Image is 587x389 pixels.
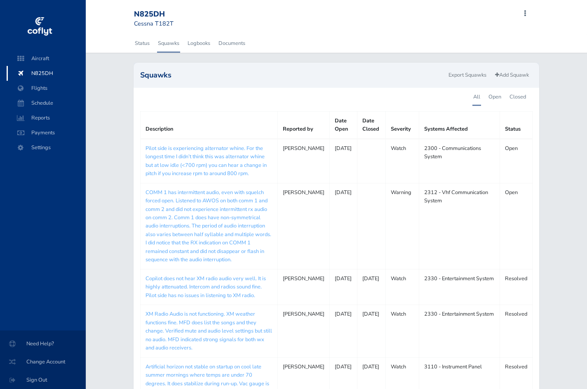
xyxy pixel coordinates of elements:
td: Open [500,139,532,183]
a: Status [134,34,150,52]
td: [PERSON_NAME] [277,305,329,357]
span: Settings [15,140,77,155]
span: Reports [15,110,77,125]
td: Open [500,183,532,269]
td: [DATE] [329,305,357,357]
td: Watch [385,305,419,357]
th: Date Closed [357,111,385,138]
small: Cessna T182T [134,19,174,28]
td: 2330 - Entertainment System [419,269,500,305]
th: Date Open [329,111,357,138]
h2: Squawks [140,71,444,79]
th: Reported by [277,111,329,138]
span: Payments [15,125,77,140]
a: Add Squawk [491,69,533,81]
a: Open [488,88,502,106]
a: Logbooks [187,34,211,52]
div: N825DH [134,10,193,19]
a: Export Squawks [445,69,490,81]
td: [DATE] [329,139,357,183]
span: Sign Out [10,373,76,387]
a: Pilot side is experiencing alternator whine. For the longest time I didn’t think this was alterna... [146,145,267,177]
td: [DATE] [357,269,385,305]
td: 2312 - Vhf Communication System [419,183,500,269]
th: Severity [385,111,419,138]
td: Watch [385,139,419,183]
td: 2300 - Communications System [419,139,500,183]
td: [DATE] [357,305,385,357]
span: Need Help? [10,336,76,351]
a: Squawks [157,34,180,52]
a: All [472,88,481,106]
td: Resolved [500,305,532,357]
span: Flights [15,81,77,96]
td: Resolved [500,269,532,305]
th: Systems Affected [419,111,500,138]
img: coflyt logo [26,14,53,39]
td: [PERSON_NAME] [277,183,329,269]
span: Aircraft [15,51,77,66]
th: Status [500,111,532,138]
td: [PERSON_NAME] [277,139,329,183]
td: [PERSON_NAME] [277,269,329,305]
td: [DATE] [329,269,357,305]
span: Change Account [10,354,76,369]
th: Description [141,111,277,138]
td: [DATE] [329,183,357,269]
span: N825DH [15,66,77,81]
td: Watch [385,269,419,305]
td: Warning [385,183,419,269]
a: Copilot does not hear XM radio audio very well. It is highly attenuated. Intercom and radios soun... [146,275,266,299]
a: Documents [218,34,246,52]
a: XM Radio Audio is not functioning. XM weather functions fine. MFD does list the songs and they ch... [146,310,272,352]
a: Closed [509,88,526,106]
td: 2330 - Entertainment System [419,305,500,357]
span: Schedule [15,96,77,110]
a: COMM 1 has intermittent audio, even with squelch forced open. Listened to AWOS on both comm 1 and... [146,189,271,264]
